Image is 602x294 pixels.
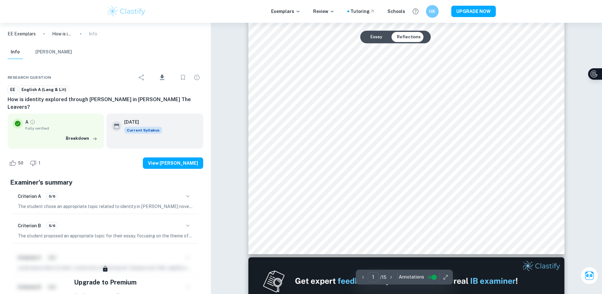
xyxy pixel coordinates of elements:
[25,126,99,131] span: Fully verified
[74,278,137,287] h5: Upgrade to Premium
[191,71,203,84] div: Report issue
[124,127,162,134] span: Current Syllabus
[46,223,58,229] span: 5/6
[18,232,193,239] p: The student proposed an appropriate topic for their essay, focusing on the theme of identity thro...
[451,6,496,17] button: UPGRADE NOW
[18,203,193,210] p: The student chose an appropriate topic related to identity in [PERSON_NAME] novel "The Leavers", ...
[410,6,421,17] button: Help and Feedback
[35,45,72,59] button: [PERSON_NAME]
[106,5,147,18] img: Clastify logo
[429,8,436,15] h6: HK
[124,119,157,126] h6: [DATE]
[387,8,405,15] a: Schools
[581,267,598,285] button: Ask Clai
[8,87,17,93] span: EE
[8,30,36,37] a: EE Exemplars
[380,274,386,281] p: / 15
[15,160,27,166] span: 50
[8,158,27,168] div: Like
[135,71,148,84] div: Share
[89,30,97,37] p: Info
[64,134,99,143] button: Breakdown
[271,8,301,15] p: Exemplars
[19,87,69,93] span: English A (Lang & Lit)
[177,71,189,84] div: Bookmark
[35,160,44,166] span: 1
[392,32,426,42] button: Reflections
[350,8,375,15] a: Tutoring
[143,157,203,169] button: View [PERSON_NAME]
[52,30,72,37] p: How is identity explored through [PERSON_NAME] in [PERSON_NAME] The Leavers?
[30,119,35,125] a: Grade fully verified
[28,158,44,168] div: Dislike
[399,274,424,280] span: Annotations
[426,5,439,18] button: HK
[25,119,28,126] p: A
[18,222,41,229] h6: Criterion B
[8,45,23,59] button: Info
[149,69,175,86] div: Download
[8,96,203,111] h6: How is identity explored through [PERSON_NAME] in [PERSON_NAME] The Leavers?
[18,193,41,200] h6: Criterion A
[365,32,387,42] button: Essay
[46,193,58,199] span: 5/6
[313,8,335,15] p: Review
[124,127,162,134] div: This exemplar is based on the current syllabus. Feel free to refer to it for inspiration/ideas wh...
[19,86,69,94] a: English A (Lang & Lit)
[8,86,18,94] a: EE
[8,75,51,80] span: Research question
[10,178,201,187] h5: Examiner's summary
